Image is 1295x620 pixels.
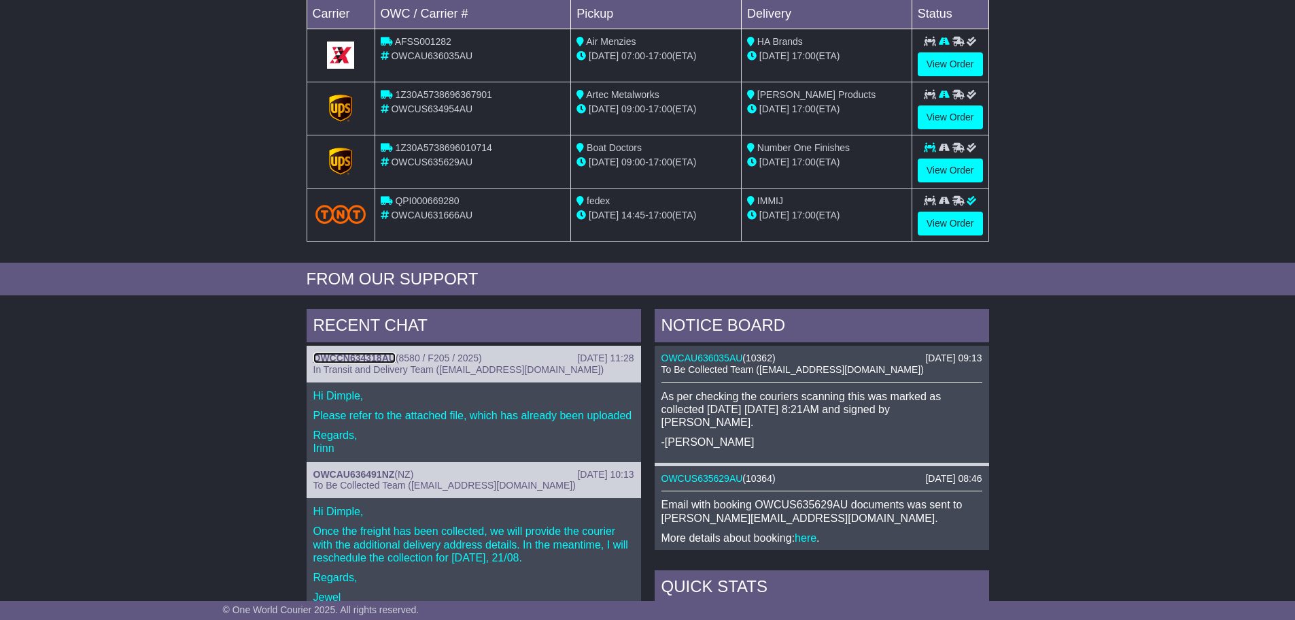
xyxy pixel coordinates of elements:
[315,205,366,223] img: TNT_Domestic.png
[747,208,906,223] div: (ETA)
[313,429,634,455] p: Regards, Irinn
[925,473,982,485] div: [DATE] 08:46
[792,157,816,167] span: 17:00
[313,353,634,364] div: ( )
[759,50,789,61] span: [DATE]
[576,102,736,116] div: - (ETA)
[649,157,672,167] span: 17:00
[661,353,743,363] a: OWCAU636035AU
[313,469,634,480] div: ( )
[395,142,491,153] span: 1Z30A5738696010714
[661,364,924,375] span: To Be Collected Team ([EMAIL_ADDRESS][DOMAIN_NAME])
[313,469,395,480] a: OWCAU636491NZ
[576,208,736,223] div: - (ETA)
[576,49,736,63] div: - (ETA)
[918,52,983,76] a: View Order
[792,50,816,61] span: 17:00
[589,103,619,114] span: [DATE]
[395,36,451,47] span: AFSS001282
[649,50,672,61] span: 17:00
[649,103,672,114] span: 17:00
[661,436,982,448] p: -[PERSON_NAME]
[391,210,472,221] span: OWCAU631666AU
[327,42,354,69] img: GetCarrierServiceLogo
[586,36,636,47] span: Air Menzies
[795,532,816,544] a: here
[307,309,641,346] div: RECENT CHAT
[329,148,352,175] img: GetCarrierServiceLogo
[661,353,982,364] div: ( )
[757,195,783,206] span: IMMIJ
[661,473,743,484] a: OWCUS635629AU
[399,353,479,363] span: 8580 / F205 / 2025
[391,50,472,61] span: OWCAU636035AU
[661,390,982,429] p: As per checking the couriers scanning this was marked as collected [DATE] [DATE] 8:21AM and signe...
[313,364,604,375] span: In Transit and Delivery Team ([EMAIL_ADDRESS][DOMAIN_NAME])
[313,525,634,564] p: Once the freight has been collected, we will provide the courier with the additional delivery add...
[759,157,789,167] span: [DATE]
[747,155,906,169] div: (ETA)
[621,210,645,221] span: 14:45
[313,571,634,584] p: Regards,
[329,95,352,122] img: GetCarrierServiceLogo
[576,155,736,169] div: - (ETA)
[757,89,876,100] span: [PERSON_NAME] Products
[655,309,989,346] div: NOTICE BOARD
[313,389,634,402] p: Hi Dimple,
[589,210,619,221] span: [DATE]
[746,353,772,363] span: 10362
[746,473,772,484] span: 10364
[313,409,634,422] p: Please refer to the attached file, which has already been uploaded
[395,89,491,100] span: 1Z30A5738696367901
[577,353,634,364] div: [DATE] 11:28
[655,570,989,607] div: Quick Stats
[757,142,850,153] span: Number One Finishes
[589,50,619,61] span: [DATE]
[313,505,634,518] p: Hi Dimple,
[918,212,983,235] a: View Order
[223,604,419,615] span: © One World Courier 2025. All rights reserved.
[918,159,983,182] a: View Order
[747,49,906,63] div: (ETA)
[759,210,789,221] span: [DATE]
[391,103,472,114] span: OWCUS634954AU
[307,270,989,289] div: FROM OUR SUPPORT
[661,532,982,544] p: More details about booking: .
[587,142,642,153] span: Boat Doctors
[589,157,619,167] span: [DATE]
[313,480,576,491] span: To Be Collected Team ([EMAIL_ADDRESS][DOMAIN_NAME])
[395,195,459,206] span: QPI000669280
[587,195,610,206] span: fedex
[313,591,634,604] p: Jewel
[757,36,803,47] span: HA Brands
[792,210,816,221] span: 17:00
[918,105,983,129] a: View Order
[621,103,645,114] span: 09:00
[925,353,982,364] div: [DATE] 09:13
[621,50,645,61] span: 07:00
[313,353,396,363] a: OWCCN634318AU
[649,210,672,221] span: 17:00
[621,157,645,167] span: 09:00
[398,469,411,480] span: NZ
[661,498,982,524] p: Email with booking OWCUS635629AU documents was sent to [PERSON_NAME][EMAIL_ADDRESS][DOMAIN_NAME].
[586,89,659,100] span: Artec Metalworks
[391,157,472,167] span: OWCUS635629AU
[661,473,982,485] div: ( )
[792,103,816,114] span: 17:00
[577,469,634,480] div: [DATE] 10:13
[759,103,789,114] span: [DATE]
[747,102,906,116] div: (ETA)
